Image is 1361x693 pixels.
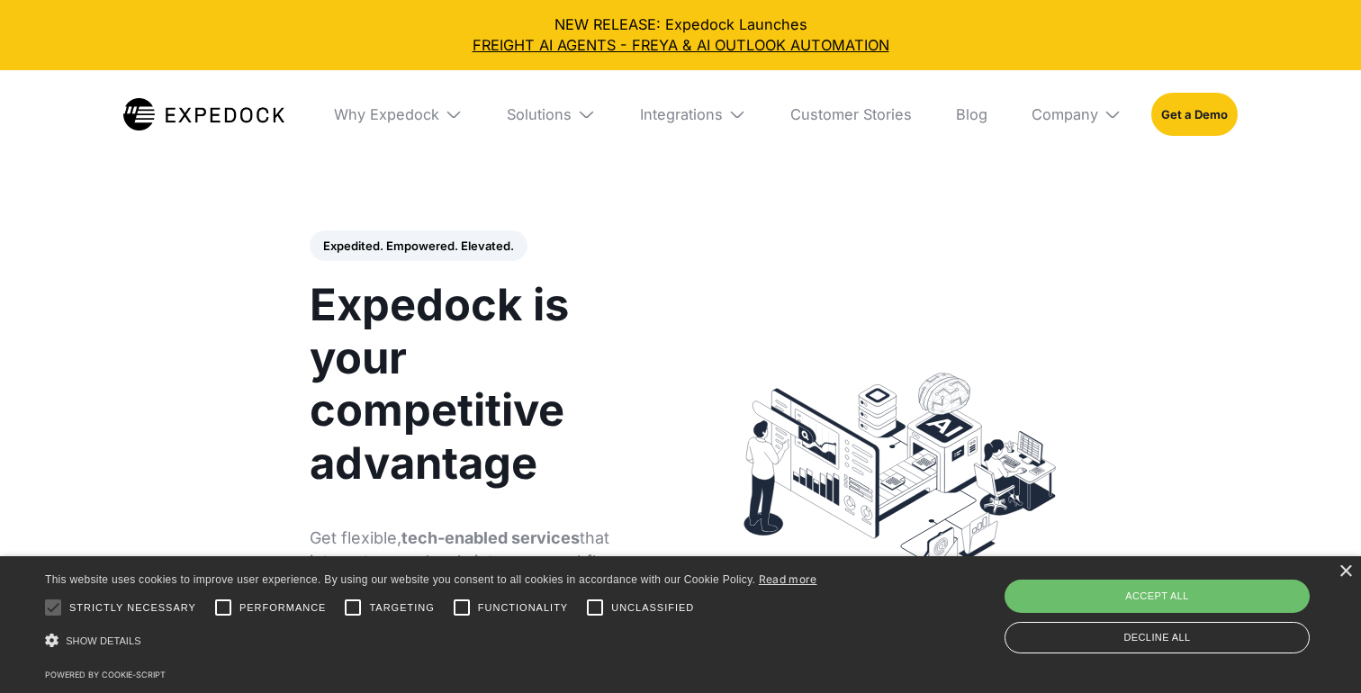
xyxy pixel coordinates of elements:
span: Functionality [478,600,568,616]
a: Read more [759,572,817,586]
div: Solutions [492,70,610,158]
div: Why Expedock [334,105,439,123]
span: Show details [66,635,141,646]
div: Decline all [1005,622,1310,653]
strong: tech-enabled services [401,528,580,547]
a: Powered by cookie-script [45,670,166,679]
a: Get a Demo [1151,93,1239,135]
span: Performance [239,600,327,616]
div: NEW RELEASE: Expedock Launches [14,14,1346,56]
span: Targeting [369,600,434,616]
span: This website uses cookies to improve user experience. By using our website you consent to all coo... [45,573,755,586]
div: Company [1032,105,1098,123]
div: Company [1016,70,1136,158]
p: Get flexible, that integrate seamlessly into your workflows — powering teams with offshore soluti... [310,526,662,643]
div: Integrations [640,105,723,123]
span: Unclassified [611,600,694,616]
iframe: Chat Widget [1052,499,1361,693]
div: Show details [45,628,817,654]
div: Why Expedock [320,70,478,158]
div: Accept all [1005,580,1310,612]
a: Blog [941,70,1002,158]
div: Integrations [625,70,761,158]
div: Solutions [507,105,572,123]
span: Strictly necessary [69,600,196,616]
a: Customer Stories [776,70,927,158]
a: FREIGHT AI AGENTS - FREYA & AI OUTLOOK AUTOMATION [14,35,1346,56]
h1: Expedock is your competitive advantage [310,279,662,490]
